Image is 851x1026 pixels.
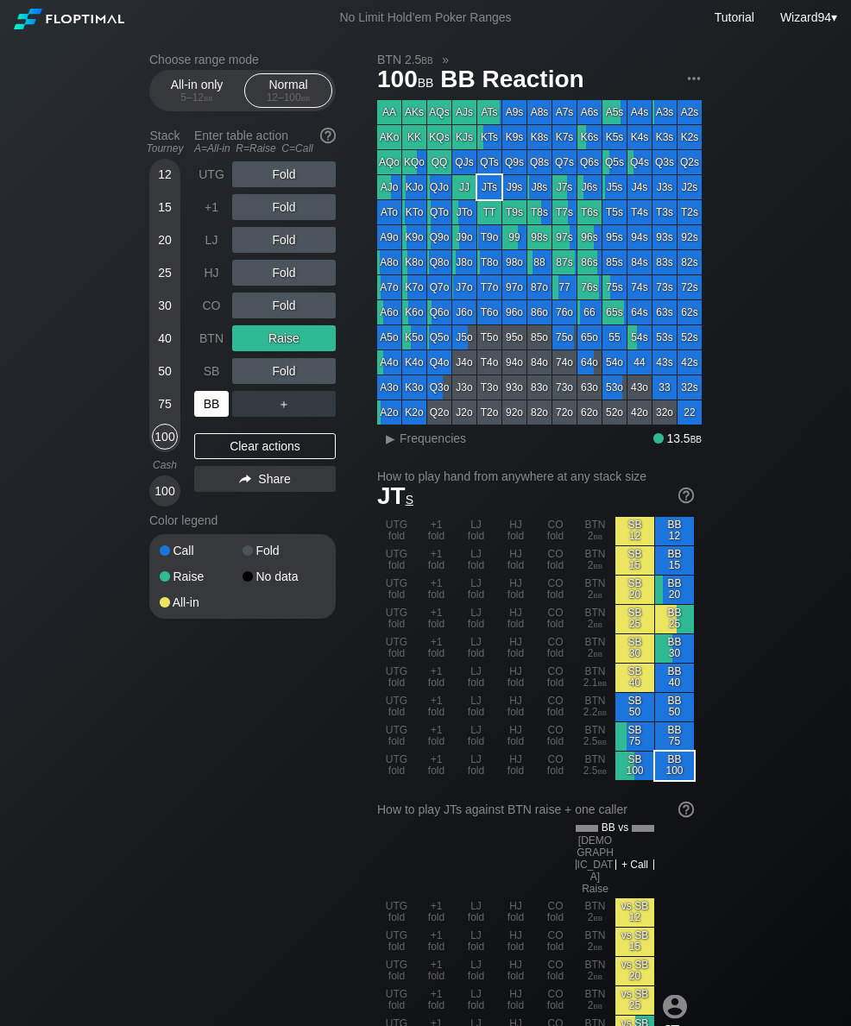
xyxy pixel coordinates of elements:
div: Raise [232,325,336,351]
div: J4s [627,175,652,199]
div: CO fold [536,634,575,663]
div: 95s [602,225,627,249]
div: BB 12 [655,517,694,545]
div: 99 [502,225,526,249]
div: AJo [377,175,401,199]
div: AKo [377,125,401,149]
div: CO [194,293,229,318]
div: UTG [194,161,229,187]
div: A2s [678,100,702,124]
div: Q4o [427,350,451,375]
div: SB 40 [615,664,654,692]
div: J3o [452,375,476,400]
div: T2o [477,400,501,425]
div: ATs [477,100,501,124]
div: T5o [477,325,501,349]
div: Q8o [427,250,451,274]
div: Q6o [427,300,451,324]
div: KTo [402,200,426,224]
img: help.32db89a4.svg [318,126,337,145]
span: s [406,488,413,507]
div: LJ fold [457,664,495,692]
div: TT [477,200,501,224]
div: J9s [502,175,526,199]
div: CO fold [536,693,575,721]
div: 96s [577,225,602,249]
div: 64s [627,300,652,324]
div: HJ [194,260,229,286]
div: 83s [652,250,677,274]
div: Fold [232,194,336,220]
div: 98s [527,225,552,249]
div: ▸ [379,428,401,449]
img: help.32db89a4.svg [677,800,696,819]
div: K2s [678,125,702,149]
div: CO fold [536,664,575,692]
div: BTN 2.1 [576,664,615,692]
div: 86o [527,300,552,324]
span: bb [594,559,603,571]
div: QTo [427,200,451,224]
div: Enter table action [194,122,336,161]
div: 75s [602,275,627,299]
div: K9s [502,125,526,149]
div: BTN 2.2 [576,693,615,721]
div: HJ fold [496,693,535,721]
div: J4o [452,350,476,375]
div: QJs [452,150,476,174]
div: T4o [477,350,501,375]
div: AQs [427,100,451,124]
div: T2s [678,200,702,224]
div: 86s [577,250,602,274]
div: A=All-in R=Raise C=Call [194,142,336,154]
div: HJ fold [496,664,535,692]
div: K5o [402,325,426,349]
div: ATo [377,200,401,224]
div: 12 – 100 [252,91,325,104]
div: QQ [427,150,451,174]
div: 12 [152,161,178,187]
div: J6o [452,300,476,324]
div: AJs [452,100,476,124]
span: bb [594,647,603,659]
div: HJ fold [496,576,535,604]
span: » [433,53,458,66]
div: T9o [477,225,501,249]
div: 65o [577,325,602,349]
div: K2o [402,400,426,425]
div: CO fold [536,605,575,633]
div: 13.5 [653,431,702,445]
div: K3o [402,375,426,400]
div: A7s [552,100,577,124]
div: SB [194,358,229,384]
div: HJ fold [496,605,535,633]
div: Fold [243,544,325,557]
div: 73o [552,375,577,400]
div: UTG fold [377,664,416,692]
div: Q8s [527,150,552,174]
a: Tutorial [715,10,754,24]
div: 50 [152,358,178,384]
div: 95o [502,325,526,349]
div: 92o [502,400,526,425]
img: icon-avatar.b40e07d9.svg [663,994,687,1018]
div: JTo [452,200,476,224]
div: Q3o [427,375,451,400]
div: SB 25 [615,605,654,633]
div: 42s [678,350,702,375]
div: A5s [602,100,627,124]
div: A4s [627,100,652,124]
div: +1 fold [417,546,456,575]
div: BTN 2 [576,605,615,633]
div: BB 25 [655,605,694,633]
div: K4o [402,350,426,375]
div: No Limit Hold’em Poker Ranges [313,10,537,28]
div: UTG fold [377,517,416,545]
div: JTs [477,175,501,199]
div: ▾ [776,8,840,27]
div: All-in [160,596,243,608]
div: LJ [194,227,229,253]
div: T6o [477,300,501,324]
div: 32s [678,375,702,400]
div: BTN 2 [576,546,615,575]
